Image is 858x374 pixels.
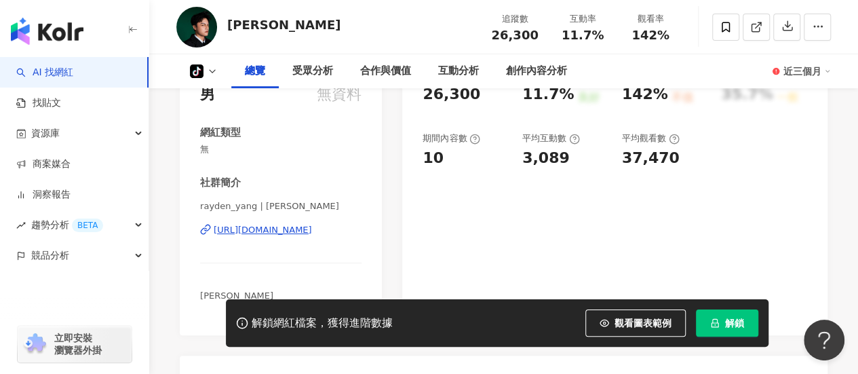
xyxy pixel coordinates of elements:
[423,132,480,145] div: 期間內容數
[31,210,103,240] span: 趨勢分析
[252,316,393,331] div: 解鎖網紅檔案，獲得進階數據
[360,63,411,79] div: 合作與價值
[562,29,604,42] span: 11.7%
[292,63,333,79] div: 受眾分析
[200,291,273,301] span: [PERSON_NAME]
[16,157,71,171] a: 商案媒合
[317,84,362,105] div: 無資料
[200,200,362,212] span: rayden_yang | [PERSON_NAME]
[176,7,217,48] img: KOL Avatar
[16,96,61,110] a: 找貼文
[200,143,362,155] span: 無
[696,310,758,337] button: 解鎖
[54,332,102,356] span: 立即安裝 瀏覽器外掛
[200,84,215,105] div: 男
[491,28,538,42] span: 26,300
[16,188,71,202] a: 洞察報告
[522,84,574,105] div: 11.7%
[200,224,362,236] a: [URL][DOMAIN_NAME]
[725,318,744,329] span: 解鎖
[11,18,83,45] img: logo
[522,132,580,145] div: 平均互動數
[227,16,340,33] div: [PERSON_NAME]
[423,84,480,105] div: 26,300
[489,12,541,26] div: 追蹤數
[72,219,103,232] div: BETA
[783,60,831,82] div: 近三個月
[622,148,680,169] div: 37,470
[506,63,567,79] div: 創作內容分析
[18,326,132,362] a: chrome extension立即安裝 瀏覽器外掛
[16,221,26,230] span: rise
[31,118,60,149] span: 資源庫
[625,12,676,26] div: 觀看率
[438,63,479,79] div: 互動分析
[622,84,668,105] div: 142%
[214,224,312,236] div: [URL][DOMAIN_NAME]
[16,66,73,79] a: searchAI 找網紅
[31,240,69,271] span: 競品分析
[200,176,241,190] div: 社群簡介
[615,318,671,329] span: 觀看圖表範例
[423,148,444,169] div: 10
[631,29,669,42] span: 142%
[585,310,686,337] button: 觀看圖表範例
[245,63,265,79] div: 總覽
[22,333,48,355] img: chrome extension
[622,132,680,145] div: 平均觀看數
[200,126,241,140] div: 網紅類型
[557,12,608,26] div: 互動率
[710,318,720,328] span: lock
[522,148,570,169] div: 3,089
